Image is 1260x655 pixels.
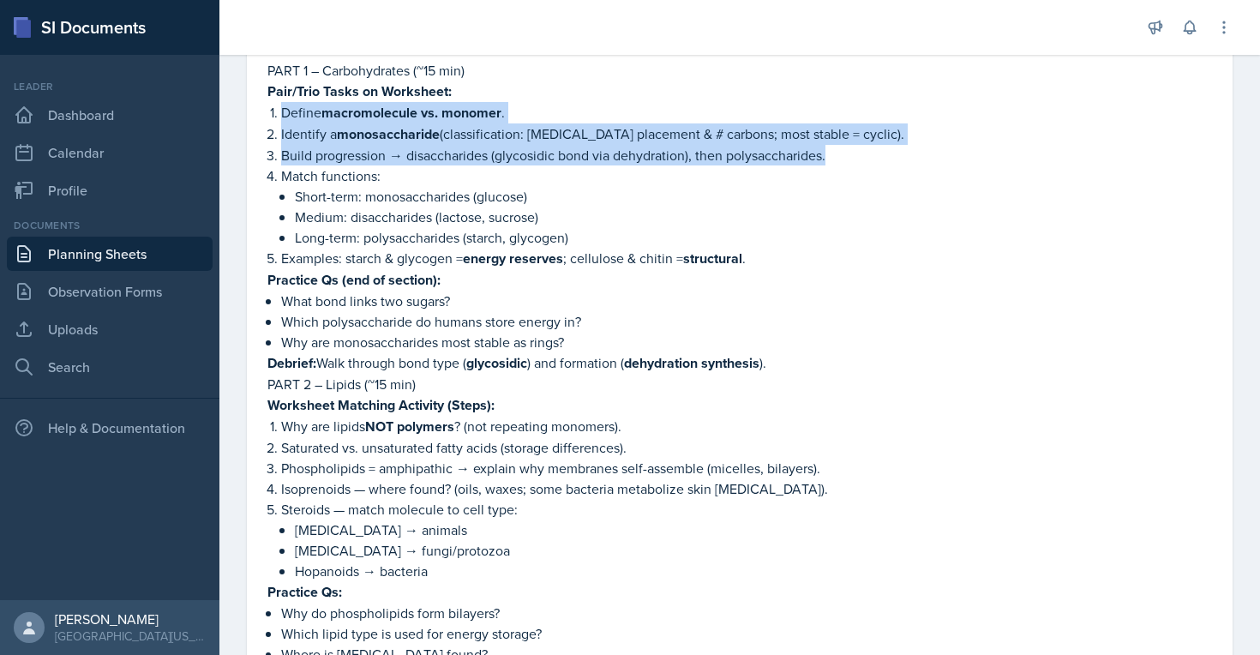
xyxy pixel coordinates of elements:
[295,520,1212,540] p: [MEDICAL_DATA] → animals
[281,499,1212,520] p: Steroids — match molecule to cell type:
[281,102,1212,123] p: Define .
[295,186,1212,207] p: Short-term: monosaccharides (glucose)
[7,135,213,170] a: Calendar
[55,628,206,645] div: [GEOGRAPHIC_DATA][US_STATE]
[267,353,316,373] strong: Debrief:
[267,270,441,290] strong: Practice Qs (end of section):
[281,437,1212,458] p: Saturated vs. unsaturated fatty acids (storage differences).
[7,411,213,445] div: Help & Documentation
[281,311,1212,332] p: Which polysaccharide do humans store energy in?
[7,274,213,309] a: Observation Forms
[7,173,213,207] a: Profile
[295,227,1212,248] p: Long-term: polysaccharides (starch, glycogen)
[281,291,1212,311] p: What bond links two sugars?
[267,60,1212,81] p: PART 1 – Carbohydrates (~15 min)
[281,123,1212,145] p: Identify a (classification: [MEDICAL_DATA] placement & # carbons; most stable = cyclic).
[267,395,495,415] strong: Worksheet Matching Activity (Steps):
[337,124,440,144] strong: monosaccharide
[281,165,1212,186] p: Match functions:
[267,582,342,602] strong: Practice Qs:
[365,417,454,436] strong: NOT polymers
[281,458,1212,478] p: Phospholipids = amphipathic → explain why membranes self-assemble (micelles, bilayers).
[267,81,452,101] strong: Pair/Trio Tasks on Worksheet:
[281,603,1212,623] p: Why do phospholipids form bilayers?
[281,623,1212,644] p: Which lipid type is used for energy storage?
[281,145,1212,165] p: Build progression → disaccharides (glycosidic bond via dehydration), then polysaccharides.
[7,312,213,346] a: Uploads
[7,237,213,271] a: Planning Sheets
[295,540,1212,561] p: [MEDICAL_DATA] → fungi/protozoa
[466,353,527,373] strong: glycosidic
[267,374,1212,394] p: PART 2 – Lipids (~15 min)
[267,39,327,57] label: Session
[7,218,213,233] div: Documents
[7,98,213,132] a: Dashboard
[463,249,563,268] strong: energy reserves
[683,249,742,268] strong: structural
[281,248,1212,269] p: Examples: starch & glycogen = ; cellulose & chitin = .
[7,79,213,94] div: Leader
[281,478,1212,499] p: Isoprenoids — where found? (oils, waxes; some bacteria metabolize skin [MEDICAL_DATA]).
[624,353,759,373] strong: dehydration synthesis
[321,103,501,123] strong: macromolecule vs. monomer
[295,207,1212,227] p: Medium: disaccharides (lactose, sucrose)
[281,332,1212,352] p: Why are monosaccharides most stable as rings?
[281,416,1212,437] p: Why are lipids ? (not repeating monomers).
[55,610,206,628] div: [PERSON_NAME]
[267,352,1212,374] p: Walk through bond type ( ) and formation ( ).
[295,561,1212,581] p: Hopanoids → bacteria
[7,350,213,384] a: Search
